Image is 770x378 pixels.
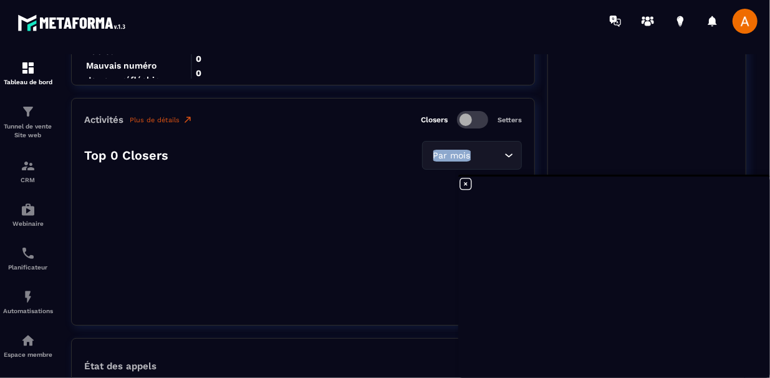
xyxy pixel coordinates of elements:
[84,148,168,163] p: Top 0 Closers
[21,333,36,348] img: automations
[3,324,53,367] a: automationsautomationsEspace membre
[422,141,522,170] div: Search for option
[3,51,53,95] a: formationformationTableau de bord
[21,246,36,261] img: scheduler
[3,351,53,358] p: Espace membre
[21,289,36,304] img: automations
[3,122,53,140] p: Tunnel de vente Site web
[3,308,53,314] p: Automatisations
[3,264,53,271] p: Planificateur
[473,149,501,163] input: Search for option
[3,220,53,227] p: Webinaire
[86,75,158,85] tspan: Je veux réfléchir
[86,61,156,70] tspan: Mauvais numéro
[183,115,193,125] img: narrow-up-right-o.6b7c60e2.svg
[3,95,53,149] a: formationformationTunnel de vente Site web
[421,115,448,124] p: Closers
[21,61,36,75] img: formation
[84,114,123,125] p: Activités
[3,236,53,280] a: schedulerschedulerPlanificateur
[17,11,130,34] img: logo
[498,116,522,124] p: Setters
[3,280,53,324] a: automationsautomationsAutomatisations
[430,149,473,163] span: Par mois
[130,115,193,125] a: Plus de détails
[3,149,53,193] a: formationformationCRM
[3,177,53,183] p: CRM
[84,361,156,372] p: État des appels
[3,193,53,236] a: automationsautomationsWebinaire
[3,79,53,85] p: Tableau de bord
[21,202,36,217] img: automations
[21,104,36,119] img: formation
[86,46,114,56] tspan: Autres
[21,158,36,173] img: formation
